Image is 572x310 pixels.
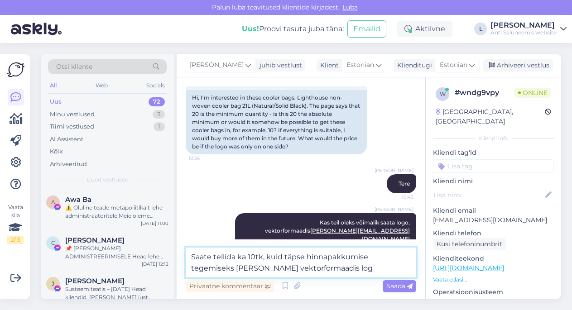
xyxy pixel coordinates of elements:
[142,261,168,267] div: [DATE] 12:12
[190,60,244,70] span: [PERSON_NAME]
[340,3,361,11] span: Luba
[154,122,165,131] div: 1
[433,176,554,186] p: Kliendi nimi
[433,276,554,284] p: Vaata edasi ...
[436,107,545,126] div: [GEOGRAPHIC_DATA], [GEOGRAPHIC_DATA]
[141,220,168,227] div: [DATE] 11:00
[490,22,557,29] div: [PERSON_NAME]
[394,61,432,70] div: Klienditugi
[186,248,416,277] textarea: Saate tellida ka 10tk, kuid täpse hinnapakkumise tegemiseks [PERSON_NAME] vektorformaadis l
[87,176,129,184] span: Uued vestlused
[514,88,551,98] span: Online
[433,238,506,250] div: Küsi telefoninumbrit
[144,80,167,91] div: Socials
[433,229,554,238] p: Kliendi telefon
[50,110,95,119] div: Minu vestlused
[52,280,54,287] span: J
[256,61,302,70] div: juhib vestlust
[433,287,554,297] p: Operatsioonisüsteem
[149,97,165,106] div: 72
[433,148,554,157] p: Kliendi tag'id
[433,215,554,225] p: [EMAIL_ADDRESS][DOMAIN_NAME]
[188,155,222,162] span: 10:36
[65,236,125,244] span: Carmen Palacios
[242,24,344,34] div: Proovi tasuta juba täna:
[186,90,367,154] div: Hi, I'm interested in these cooler bags: Lighthouse non-woven cooler bag 21L (Natural/Solid Black...
[50,160,87,169] div: Arhiveeritud
[433,190,543,200] input: Lisa nimi
[474,23,487,35] div: L
[375,167,413,174] span: [PERSON_NAME]
[265,219,411,242] span: Kas teil oleks võimalik saata logo, vektorformaadis
[399,180,410,187] span: Tere
[94,80,110,91] div: Web
[433,297,554,306] p: Mac OS X 10.15.7
[433,206,554,215] p: Kliendi email
[380,194,413,200] span: 10:43
[65,277,125,285] span: Jordi Priego Reies
[51,239,55,246] span: C
[65,244,168,261] div: 📌 [PERSON_NAME] ADMINISTREERIMISELE Head lehe administraatorid Regulaarse ülevaatuse ja hindamise...
[50,135,83,144] div: AI Assistent
[7,236,24,244] div: 2 / 3
[433,159,554,173] input: Lisa tag
[7,61,24,78] img: Askly Logo
[440,91,446,97] span: w
[347,20,386,38] button: Emailid
[310,227,410,242] a: [PERSON_NAME][EMAIL_ADDRESS][DOMAIN_NAME]
[186,280,274,292] div: Privaatne kommentaar
[51,199,55,205] span: A
[65,196,91,204] span: Awa Ba
[153,110,165,119] div: 3
[386,282,413,290] span: Saada
[433,264,504,272] a: [URL][DOMAIN_NAME]
[50,122,94,131] div: Tiimi vestlused
[50,147,63,156] div: Kõik
[375,206,413,213] span: [PERSON_NAME]
[397,21,452,37] div: Aktiivne
[483,59,553,72] div: Arhiveeri vestlus
[455,87,514,98] div: # wndg9vpy
[65,285,168,301] div: Susteemiteatis – [DATE] Head kliendid, [PERSON_NAME] just tagasisidet teie lehe sisu kohta. Paras...
[317,61,339,70] div: Klient
[56,62,92,72] span: Otsi kliente
[65,204,168,220] div: ⚠️ Oluline teade metapoliitikalt lehe administraatoritele Meie oleme metapoliitika tugimeeskond. ...
[433,254,554,263] p: Klienditeekond
[433,134,554,143] div: Kliendi info
[346,60,374,70] span: Estonian
[50,97,62,106] div: Uus
[242,24,259,33] b: Uus!
[490,22,567,36] a: [PERSON_NAME]Anti Saluneem's website
[440,60,467,70] span: Estonian
[48,80,58,91] div: All
[7,203,24,244] div: Vaata siia
[490,29,557,36] div: Anti Saluneem's website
